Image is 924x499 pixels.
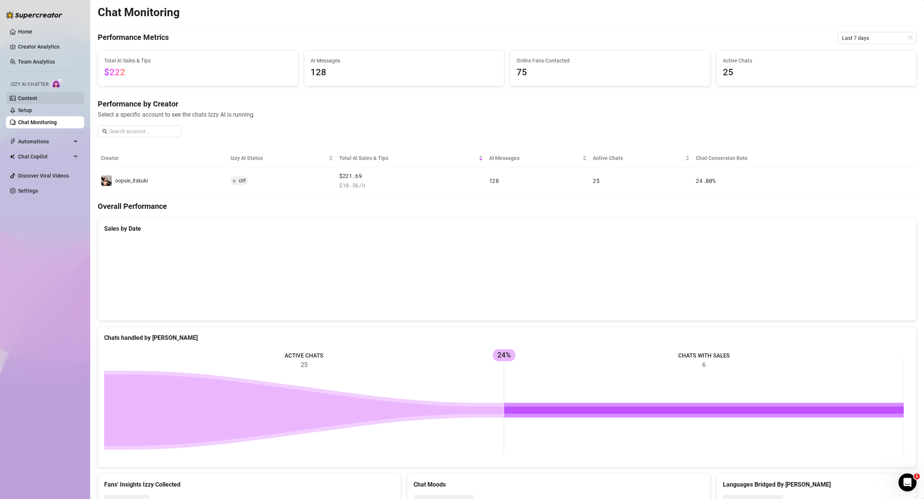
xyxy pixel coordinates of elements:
span: 25 [593,177,599,184]
span: Izzy AI Chatter [11,81,48,88]
th: Total AI Sales & Tips [336,149,486,167]
span: Chat Copilot [18,151,71,163]
a: Home [18,29,32,35]
h4: Performance Metrics [98,32,169,44]
span: Online Fans Contacted [517,56,704,65]
div: Chats handled by [PERSON_NAME] [104,333,910,342]
a: Settings [18,188,38,194]
span: 25 [723,65,910,80]
img: logo-BBDzfeDw.svg [6,11,62,19]
span: calendar [908,36,912,40]
span: Active Chats [723,56,910,65]
span: Total AI Sales & Tips [104,56,292,65]
th: AI Messages [486,149,590,167]
img: Chat Copilot [10,154,15,159]
h2: Chat Monitoring [98,5,180,20]
h4: Overall Performance [98,201,916,211]
span: search [102,129,108,134]
span: $222 [104,67,125,78]
span: thunderbolt [10,138,16,145]
th: Active Chats [590,149,693,167]
span: Off [239,178,246,184]
img: oopsie_itskuki [101,175,112,186]
span: $ 10.56 /h [339,181,483,190]
a: Discover Viral Videos [18,173,69,179]
span: Total AI Sales & Tips [339,154,477,162]
span: AI Messages [311,56,498,65]
span: Izzy AI Status [230,154,327,162]
span: Last 7 days [842,32,912,44]
span: Active Chats [593,154,684,162]
span: AI Messages [489,154,581,162]
div: Fans' Insights Izzy Collected [104,480,395,489]
a: Content [18,95,37,101]
iframe: Intercom live chat [898,473,916,491]
input: Search account... [109,127,177,135]
div: Chat Moods [414,480,704,489]
a: Creator Analytics [18,41,78,53]
img: AI Chatter [52,78,63,89]
th: Izzy AI Status [227,149,336,167]
span: Select a specific account to see the chats Izzy AI is running. [98,110,916,119]
a: Chat Monitoring [18,119,57,125]
span: 128 [311,65,498,80]
span: oopsie_itskuki [115,178,148,184]
span: $221.69 [339,172,483,181]
a: Team Analytics [18,59,55,65]
div: Languages Bridged By [PERSON_NAME] [723,480,910,489]
a: Setup [18,107,32,113]
span: Automations [18,135,71,148]
div: Sales by Date [104,224,910,233]
span: 1 [914,473,920,479]
span: 24.00 % [696,177,715,184]
span: 75 [517,65,704,80]
h4: Performance by Creator [98,99,916,109]
th: Chat Conversion Rate [693,149,835,167]
th: Creator [98,149,227,167]
span: 128 [489,177,499,184]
